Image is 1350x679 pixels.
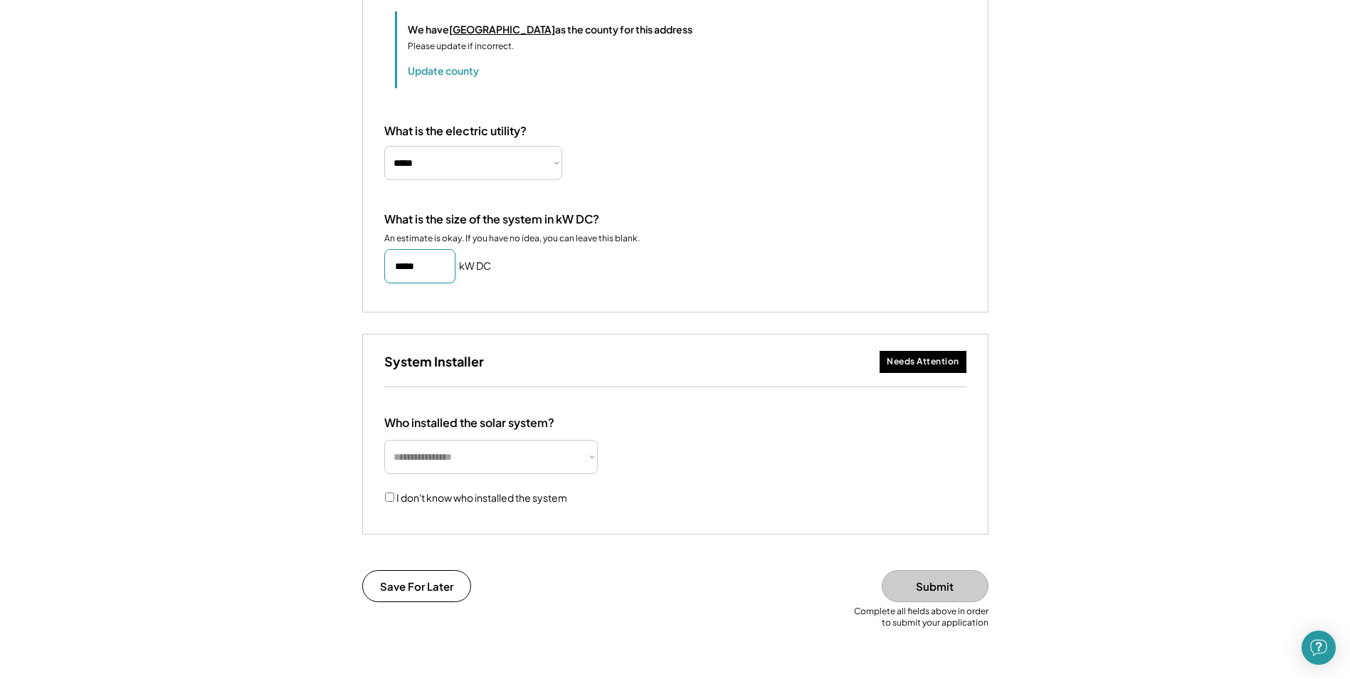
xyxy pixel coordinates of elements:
button: Save For Later [362,570,471,602]
h3: System Installer [384,353,484,369]
u: [GEOGRAPHIC_DATA] [449,23,555,36]
label: I don't know who installed the system [396,491,567,504]
div: Needs Attention [887,356,959,368]
div: Complete all fields above in order to submit your application [846,606,988,628]
div: Please update if incorrect. [408,40,514,53]
button: Submit [882,570,988,602]
div: Who installed the solar system? [384,416,554,431]
div: What is the electric utility? [384,124,527,139]
div: What is the size of the system in kW DC? [384,212,599,227]
div: An estimate is okay. If you have no idea, you can leave this blank. [384,233,640,244]
h5: kW DC [459,259,491,273]
button: Update county [408,63,479,78]
div: We have as the county for this address [408,22,692,37]
div: Open Intercom Messenger [1302,631,1336,665]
